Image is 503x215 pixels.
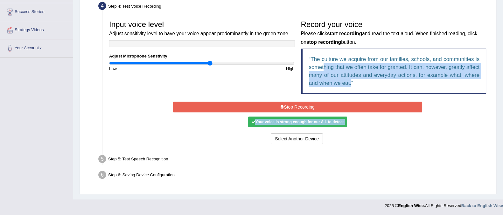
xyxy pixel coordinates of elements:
a: Back to English Wise [461,203,503,208]
div: Your voice is strong enough for our A.I. to detect [248,117,347,127]
h3: Record your voice [301,20,486,45]
div: High [202,66,297,72]
label: Adjust Microphone Senstivity [109,53,167,59]
small: Adjust sensitivity level to have your voice appear predominantly in the green zone [109,31,288,36]
b: start recording [327,31,362,36]
small: Please click and read the text aloud. When finished reading, click on button. [301,31,478,44]
button: Stop Recording [173,102,422,112]
div: Low [106,66,202,72]
b: stop recording [306,39,341,45]
div: Step 5: Test Speech Recognition [95,153,493,167]
div: Step 6: Saving Device Configuration [95,169,493,183]
q: The culture we acquire from our families, schools, and communities is something that we often tak... [309,56,480,86]
h3: Input voice level [109,20,295,37]
div: 2025 © All Rights Reserved [385,199,503,209]
a: Success Stories [0,3,73,19]
a: Your Account [0,39,73,55]
a: Strategy Videos [0,21,73,37]
button: Select Another Device [271,133,323,144]
strong: English Wise. [398,203,425,208]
